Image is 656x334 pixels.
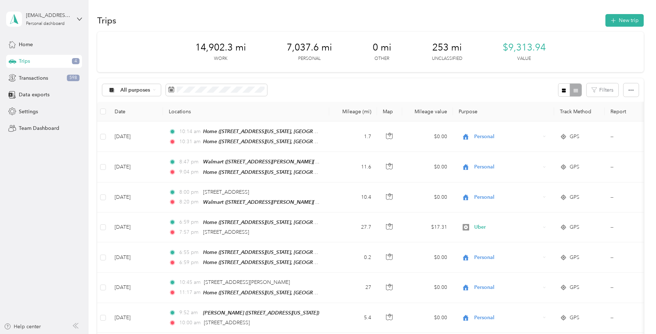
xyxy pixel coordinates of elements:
span: Personal [474,314,540,322]
span: [STREET_ADDRESS][PERSON_NAME] [204,279,290,285]
span: [STREET_ADDRESS] [203,189,249,195]
th: Map [377,102,402,122]
span: Data exports [19,91,50,98]
span: 8:47 pm [179,158,200,166]
span: 7,037.6 mi [287,42,332,53]
span: 253 mi [432,42,462,53]
span: Transactions [19,74,48,82]
th: Locations [163,102,329,122]
td: $0.00 [402,183,453,212]
span: Uber [474,223,540,231]
span: Personal [474,254,540,262]
span: 598 [67,75,80,81]
span: Walmart ([STREET_ADDRESS][PERSON_NAME][US_STATE]) [203,159,340,165]
span: Home ([STREET_ADDRESS][US_STATE], [GEOGRAPHIC_DATA], [US_STATE]) [203,249,374,255]
span: $9,313.94 [503,42,546,53]
td: 11.6 [329,152,377,182]
span: Settings [19,108,38,115]
th: Track Method [554,102,605,122]
th: Mileage (mi) [329,102,377,122]
span: GPS [570,133,579,141]
td: $17.31 [402,212,453,242]
p: Value [517,56,531,62]
th: Mileage value [402,102,453,122]
td: [DATE] [109,212,163,242]
span: Home ([STREET_ADDRESS][US_STATE], [GEOGRAPHIC_DATA], [US_STATE]) [203,219,374,225]
span: Home ([STREET_ADDRESS][US_STATE], [GEOGRAPHIC_DATA], [US_STATE]) [203,169,374,175]
span: [STREET_ADDRESS] [203,229,249,235]
td: $0.00 [402,242,453,273]
span: Personal [474,133,540,141]
span: Trips [19,57,30,65]
span: Home ([STREET_ADDRESS][US_STATE], [GEOGRAPHIC_DATA], [US_STATE]) [203,290,374,296]
td: 0.2 [329,242,377,273]
td: $0.00 [402,152,453,182]
span: 11:17 am [179,289,200,296]
span: GPS [570,314,579,322]
span: 6:59 pm [179,218,200,226]
span: 6:55 pm [179,249,200,256]
th: Date [109,102,163,122]
span: Personal [474,163,540,171]
span: GPS [570,254,579,262]
p: Personal [298,56,321,62]
span: 10:31 am [179,138,200,146]
p: Unclassified [432,56,462,62]
button: Help center [4,323,41,330]
span: 8:00 pm [179,188,200,196]
td: 5.4 [329,303,377,333]
div: Personal dashboard [26,22,65,26]
img: Legacy Icon [Uber] [463,224,469,230]
td: [DATE] [109,273,163,303]
span: 4 [72,58,80,65]
span: 9:04 pm [179,168,200,176]
span: GPS [570,223,579,231]
iframe: Everlance-gr Chat Button Frame [616,294,656,334]
span: 6:59 pm [179,259,200,267]
span: GPS [570,284,579,291]
p: Work [214,56,227,62]
span: Team Dashboard [19,124,59,132]
td: [DATE] [109,122,163,152]
span: 14,902.3 mi [195,42,246,53]
span: 9:52 am [179,309,200,317]
span: [PERSON_NAME] ([STREET_ADDRESS][US_STATE]) [203,310,319,316]
button: New trip [605,14,644,27]
span: Home [19,41,33,48]
span: Home ([STREET_ADDRESS][US_STATE], [GEOGRAPHIC_DATA], [US_STATE]) [203,259,374,265]
button: Filters [587,83,618,97]
span: [STREET_ADDRESS] [204,320,250,326]
td: 1.7 [329,122,377,152]
span: 10:45 am [179,278,201,286]
span: 8:20 pm [179,198,200,206]
td: [DATE] [109,152,163,182]
span: Personal [474,193,540,201]
span: GPS [570,163,579,171]
h1: Trips [97,17,116,24]
td: $0.00 [402,303,453,333]
td: 10.4 [329,183,377,212]
td: [DATE] [109,183,163,212]
span: Home ([STREET_ADDRESS][US_STATE], [GEOGRAPHIC_DATA], [US_STATE]) [203,139,374,145]
td: $0.00 [402,273,453,303]
span: 0 mi [373,42,391,53]
span: All purposes [120,88,150,93]
td: [DATE] [109,242,163,273]
td: 27 [329,273,377,303]
td: $0.00 [402,122,453,152]
span: 10:14 am [179,128,200,136]
div: [EMAIL_ADDRESS][DOMAIN_NAME] [26,12,71,19]
span: 7:57 pm [179,228,200,236]
td: 27.7 [329,212,377,242]
span: GPS [570,193,579,201]
p: Other [374,56,389,62]
span: Walmart ([STREET_ADDRESS][PERSON_NAME][US_STATE]) [203,199,340,205]
span: Personal [474,284,540,291]
td: [DATE] [109,303,163,333]
span: Home ([STREET_ADDRESS][US_STATE], [GEOGRAPHIC_DATA], [US_STATE]) [203,128,374,135]
th: Purpose [453,102,554,122]
span: 10:00 am [179,319,201,327]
